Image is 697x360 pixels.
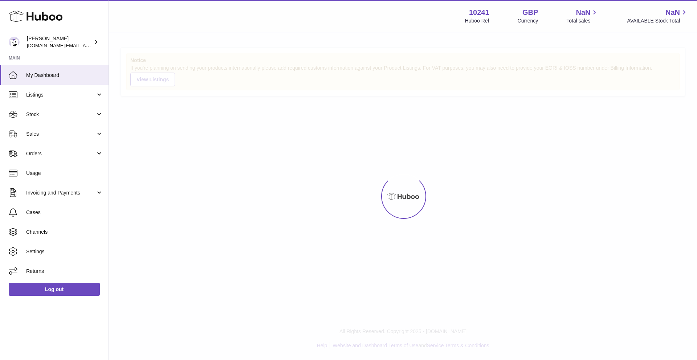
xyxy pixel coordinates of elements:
[522,8,538,17] strong: GBP
[26,189,95,196] span: Invoicing and Payments
[26,170,103,177] span: Usage
[469,8,489,17] strong: 10241
[26,268,103,275] span: Returns
[26,209,103,216] span: Cases
[9,283,100,296] a: Log out
[566,8,599,24] a: NaN Total sales
[576,8,590,17] span: NaN
[26,111,95,118] span: Stock
[518,17,538,24] div: Currency
[627,17,688,24] span: AVAILABLE Stock Total
[26,131,95,138] span: Sales
[566,17,599,24] span: Total sales
[26,150,95,157] span: Orders
[9,37,20,48] img: londonaquatics.online@gmail.com
[27,35,92,49] div: [PERSON_NAME]
[26,248,103,255] span: Settings
[26,229,103,236] span: Channels
[465,17,489,24] div: Huboo Ref
[627,8,688,24] a: NaN AVAILABLE Stock Total
[26,72,103,79] span: My Dashboard
[665,8,680,17] span: NaN
[27,42,144,48] span: [DOMAIN_NAME][EMAIL_ADDRESS][DOMAIN_NAME]
[26,91,95,98] span: Listings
